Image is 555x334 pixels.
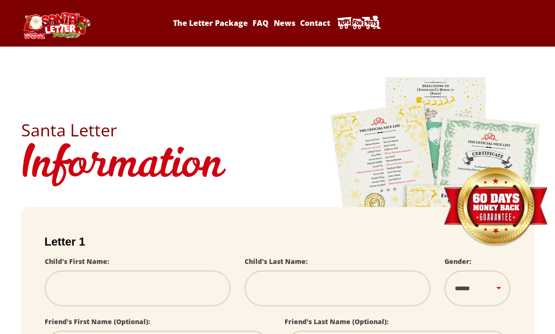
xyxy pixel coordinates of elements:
[251,18,270,28] a: FAQ
[272,18,296,28] a: News
[21,12,92,39] img: Santa Letter Logo
[21,139,534,193] h1: Information
[21,122,534,139] h2: Santa Letter
[245,257,308,266] label: Child's Last Name:
[172,18,249,28] a: The Letter Package
[45,257,109,266] label: Child's First Name:
[285,317,388,326] label: Friend's Last Name (Optional):
[45,235,511,248] h2: Letter 1
[299,18,332,28] a: Contact
[443,167,548,247] img: Money Back Guarantee
[444,257,471,266] label: Gender:
[45,317,150,326] label: Friend's First Name (Optional):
